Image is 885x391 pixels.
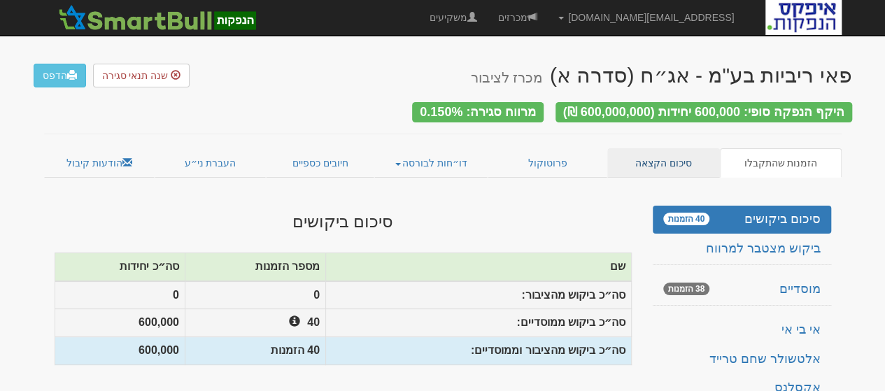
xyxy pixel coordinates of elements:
a: חיובים כספיים [266,148,375,178]
a: הדפס [34,64,86,87]
th: סה״כ יחידות [55,253,185,280]
a: העברת ני״ע [155,148,266,178]
th: 40 [185,309,325,337]
th: 600,000 [55,309,185,337]
th: 0 [55,281,185,309]
a: סיכום הקצאה [607,148,720,178]
th: סה״כ ביקוש מהציבור וממוסדיים: [325,337,631,365]
a: אלטשולר שחם טרייד [653,346,831,374]
img: SmartBull Logo [55,3,260,31]
small: מכרז לציבור [470,70,542,85]
th: 40 הזמנות [185,337,325,365]
th: סה״כ ביקוש ממוסדיים: [325,309,631,337]
a: דו״חות לבורסה [374,148,488,178]
div: היקף הנפקה סופי: 600,000 יחידות (600,000,000 ₪) [555,102,852,122]
span: 38 הזמנות [663,283,710,295]
a: פרוטוקול [488,148,608,178]
a: הזמנות שהתקבלו [720,148,842,178]
span: 0 [313,287,320,304]
button: שנה תנאי סגירה [93,64,190,87]
a: ביקוש מצטבר למרווח [653,235,831,263]
th: 600,000 [55,337,185,365]
th: שם [325,253,631,280]
a: הודעות קיבול [44,148,155,178]
a: סיכום ביקושים [653,206,831,234]
th: מספר הזמנות [185,253,325,280]
span: 40 הזמנות [663,213,710,225]
th: סה״כ ביקוש מהציבור: [325,281,631,309]
a: מוסדיים [653,276,831,304]
div: פאי ריביות בע"מ - אג״ח (סדרה א) [470,64,851,87]
h3: סיכום ביקושים [55,213,632,231]
div: מרווח סגירה: 0.150% [412,102,544,122]
span: שנה תנאי סגירה [102,70,169,81]
a: אי בי אי [653,316,831,344]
